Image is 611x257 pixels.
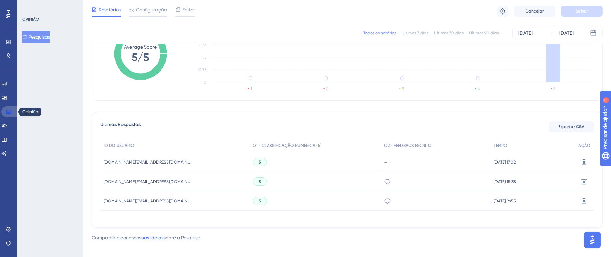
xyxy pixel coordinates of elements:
font: Q2 - FEEDBACK ESCRITO [384,143,432,148]
font: ID DO USUÁRIO [104,143,134,148]
font: Cancelar [526,9,544,14]
font: Últimos 90 dias [469,31,499,35]
font: [DOMAIN_NAME][EMAIL_ADDRESS][DOMAIN_NAME] [104,199,202,204]
font: . [201,235,202,240]
font: 5 [259,160,261,165]
button: Pesquisas [22,31,50,43]
tspan: 0 [400,75,404,82]
font: AÇÃO [578,143,591,148]
font: Salvar [576,9,588,14]
font: Compartilhe conosco [92,235,139,240]
iframe: Iniciador do Assistente de IA do UserGuiding [582,230,603,250]
font: Pesquisas [28,34,50,40]
text: 5 [553,86,555,91]
tspan: 0 [204,80,206,85]
font: [DATE] 17:02 [494,160,516,165]
text: 3 [402,86,404,91]
tspan: 0 [324,75,328,82]
tspan: 2.25 [199,42,206,47]
text: 2 [326,86,328,91]
font: [DATE] 9h55 [494,199,516,204]
text: 4 [478,86,480,91]
font: Últimos 30 dias [434,31,464,35]
font: sobre a Pesquisa [163,235,201,240]
font: TEMPO [494,143,508,148]
font: [DATE] [559,30,574,36]
font: OPINIÃO [22,17,39,22]
font: Editor [182,7,195,13]
font: 5 [259,199,261,204]
tspan: 0.75 [198,67,206,72]
font: - [384,159,387,165]
button: Exportar CSV [549,121,594,132]
tspan: 5/5 [132,51,150,64]
tspan: 0 [476,75,480,82]
font: [DOMAIN_NAME][EMAIL_ADDRESS][DOMAIN_NAME][DOMAIN_NAME] [104,179,234,184]
font: Últimos 7 dias [402,31,428,35]
font: 4 [65,4,67,8]
font: [DATE] [518,30,533,36]
font: Exportar CSV [559,124,585,129]
font: Relatórios [99,7,121,13]
font: Configuração [136,7,167,13]
font: Últimas Respostas [100,122,141,127]
text: 1 [251,86,252,91]
font: 5 [259,179,261,184]
font: Q1 - CLASSIFICAÇÃO NUMÉRICA (5) [253,143,322,148]
font: Todos os horários [363,31,396,35]
font: Precisar de ajuda? [16,3,60,8]
font: suas ideias [139,235,163,240]
tspan: Average Score [124,44,157,50]
button: Salvar [561,6,603,17]
font: [DATE] 15:38 [494,179,516,184]
font: [DOMAIN_NAME][EMAIL_ADDRESS][DOMAIN_NAME][DOMAIN_NAME] [104,160,234,165]
tspan: 0 [249,75,252,82]
tspan: 1.5 [202,55,206,60]
button: Cancelar [514,6,555,17]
